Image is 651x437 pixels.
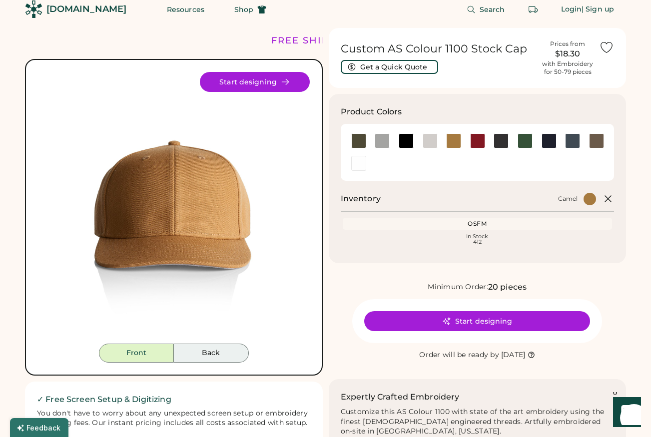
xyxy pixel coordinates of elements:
div: $18.30 [542,48,593,60]
span: Shop [234,6,253,13]
div: Login [561,4,582,14]
div: Prices from [550,40,585,48]
div: with Embroidery for 50-79 pieces [542,60,593,76]
button: Front [99,344,174,363]
div: In Stock 412 [345,234,611,245]
div: Camel [558,195,578,203]
div: | Sign up [582,4,614,14]
button: Start designing [200,72,310,92]
div: [DATE] [501,350,526,360]
iframe: Front Chat [604,392,647,435]
img: Rendered Logo - Screens [25,0,42,18]
div: FREE SHIPPING [271,34,357,47]
div: 1100 Style Image [38,72,310,344]
button: Get a Quick Quote [341,60,438,74]
div: Order will be ready by [419,350,499,360]
h2: Inventory [341,193,381,205]
div: 20 pieces [488,281,527,293]
h3: Product Colors [341,106,402,118]
span: Search [480,6,505,13]
div: [DOMAIN_NAME] [46,3,126,15]
div: OSFM [345,220,611,228]
h2: Expertly Crafted Embroidery [341,391,460,403]
button: Start designing [364,311,590,331]
img: 1100 - Camel Front Image [38,72,310,344]
h2: ✓ Free Screen Setup & Digitizing [37,394,311,406]
div: You don't have to worry about any unexpected screen setup or embroidery digitizing fees. Our inst... [37,409,311,429]
button: Back [174,344,249,363]
h1: Custom AS Colour 1100 Stock Cap [341,42,537,56]
div: Customize this AS Colour 1100 with state of the art embroidery using the finest [DEMOGRAPHIC_DATA... [341,407,615,437]
div: Minimum Order: [428,282,488,292]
